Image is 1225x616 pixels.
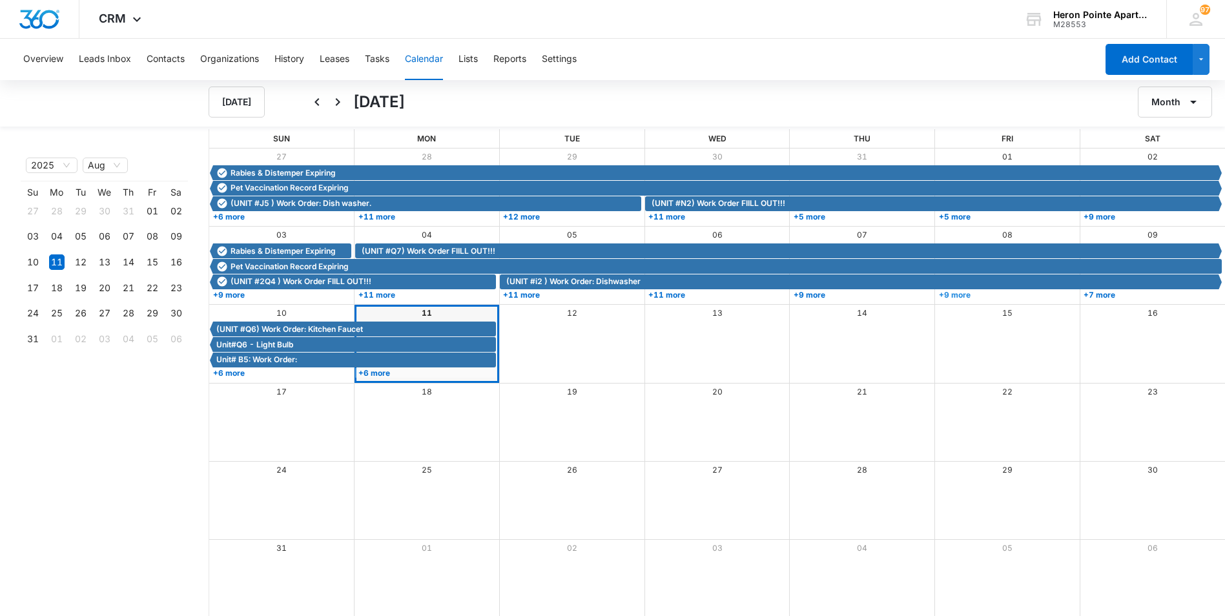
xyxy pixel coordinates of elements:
[1148,152,1158,161] a: 02
[169,254,184,270] div: 16
[857,308,867,318] a: 14
[140,326,164,352] td: 2025-09-05
[458,39,478,80] button: Lists
[121,254,136,270] div: 14
[1002,543,1013,553] a: 05
[79,39,131,80] button: Leads Inbox
[121,203,136,219] div: 31
[652,198,785,209] span: (UNIT #N2) Work Order FIILL OUT!!!
[712,465,723,475] a: 27
[25,331,41,347] div: 31
[213,167,1219,179] div: Rabies & Distemper Expiring
[276,308,287,318] a: 10
[21,301,45,327] td: 2025-08-24
[567,152,577,161] a: 29
[147,39,185,80] button: Contacts
[567,465,577,475] a: 26
[790,212,932,221] a: +5 more
[210,368,351,378] a: +6 more
[169,203,184,219] div: 02
[422,152,432,161] a: 28
[355,212,497,221] a: +11 more
[854,134,870,143] span: Thu
[145,254,160,270] div: 15
[231,261,349,272] span: Pet Vaccination Record Expiring
[857,543,867,553] a: 04
[73,254,88,270] div: 12
[216,339,293,351] span: Unit#Q6 - Light Bulb
[1148,543,1158,553] a: 06
[1106,44,1193,75] button: Add Contact
[121,229,136,244] div: 07
[73,331,88,347] div: 02
[213,198,638,209] div: (UNIT #J5 ) Work Order: Dish washer.
[276,152,287,161] a: 27
[97,229,112,244] div: 06
[567,308,577,318] a: 12
[493,39,526,80] button: Reports
[73,203,88,219] div: 29
[422,465,432,475] a: 25
[1080,212,1222,221] a: +9 more
[645,212,787,221] a: +11 more
[68,249,92,275] td: 2025-08-12
[274,39,304,80] button: History
[23,39,63,80] button: Overview
[145,331,160,347] div: 05
[506,276,641,287] span: (UNIT #i2 ) Work Order: Dishwasher
[45,224,68,250] td: 2025-08-04
[49,229,65,244] div: 04
[503,276,1219,287] div: (UNIT #i2 ) Work Order: Dishwasher
[936,212,1077,221] a: +5 more
[21,224,45,250] td: 2025-08-03
[712,387,723,396] a: 20
[231,167,336,179] span: Rabies & Distemper Expiring
[1145,134,1160,143] span: Sat
[857,465,867,475] a: 28
[92,198,116,224] td: 2025-07-30
[25,203,41,219] div: 27
[121,331,136,347] div: 04
[97,254,112,270] div: 13
[116,224,140,250] td: 2025-08-07
[164,198,188,224] td: 2025-08-02
[1148,387,1158,396] a: 23
[362,245,495,257] span: (UNIT #Q7) Work Order FIILL OUT!!!
[1148,308,1158,318] a: 16
[145,305,160,321] div: 29
[1002,134,1013,143] span: Fri
[353,90,405,114] h1: [DATE]
[164,249,188,275] td: 2025-08-16
[1200,5,1210,15] div: notifications count
[1080,290,1222,300] a: +7 more
[210,290,351,300] a: +9 more
[25,254,41,270] div: 10
[210,212,351,221] a: +6 more
[140,249,164,275] td: 2025-08-15
[97,305,112,321] div: 27
[307,92,327,112] button: Back
[231,198,371,209] span: (UNIT #J5 ) Work Order: Dish washer.
[68,326,92,352] td: 2025-09-02
[1148,230,1158,240] a: 09
[320,39,349,80] button: Leases
[216,323,363,335] span: (UNIT #Q6) Work Order: Kitchen Faucet
[97,331,112,347] div: 03
[712,152,723,161] a: 30
[567,387,577,396] a: 19
[417,134,436,143] span: Mon
[857,152,867,161] a: 31
[92,326,116,352] td: 2025-09-03
[45,326,68,352] td: 2025-09-01
[145,203,160,219] div: 01
[92,224,116,250] td: 2025-08-06
[276,387,287,396] a: 17
[21,275,45,301] td: 2025-08-17
[790,290,932,300] a: +9 more
[21,249,45,275] td: 2025-08-10
[140,301,164,327] td: 2025-08-29
[25,280,41,296] div: 17
[1002,230,1013,240] a: 08
[49,305,65,321] div: 25
[276,230,287,240] a: 03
